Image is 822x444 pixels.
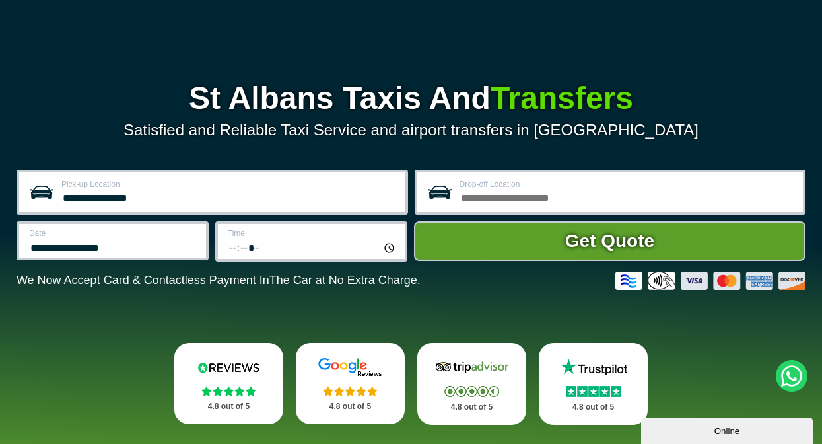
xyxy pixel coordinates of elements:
p: 4.8 out of 5 [553,399,633,416]
iframe: chat widget [641,415,815,444]
img: Stars [323,386,378,396]
img: Stars [566,386,621,397]
a: Google Stars 4.8 out of 5 [296,343,405,424]
img: Credit And Debit Cards [615,272,805,290]
a: Tripadvisor Stars 4.8 out of 5 [417,343,526,425]
span: Transfers [491,81,633,116]
label: Drop-off Location [460,180,796,188]
p: Satisfied and Reliable Taxi Service and airport transfers in [GEOGRAPHIC_DATA] [17,121,805,139]
a: Trustpilot Stars 4.8 out of 5 [539,343,648,425]
label: Date [29,229,198,237]
img: Tripadvisor [432,357,512,377]
img: Reviews.io [189,357,268,377]
img: Stars [444,386,499,397]
label: Pick-up Location [61,180,397,188]
p: 4.8 out of 5 [432,399,512,416]
h1: St Albans Taxis And [17,83,805,114]
p: We Now Accept Card & Contactless Payment In [17,274,421,287]
img: Stars [201,386,256,396]
img: Trustpilot [554,357,633,377]
p: 4.8 out of 5 [310,398,390,415]
p: 4.8 out of 5 [189,398,269,415]
button: Get Quote [414,221,805,261]
img: Google [310,357,390,377]
a: Reviews.io Stars 4.8 out of 5 [174,343,283,424]
span: The Car at No Extra Charge. [269,274,421,287]
label: Time [228,229,397,237]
